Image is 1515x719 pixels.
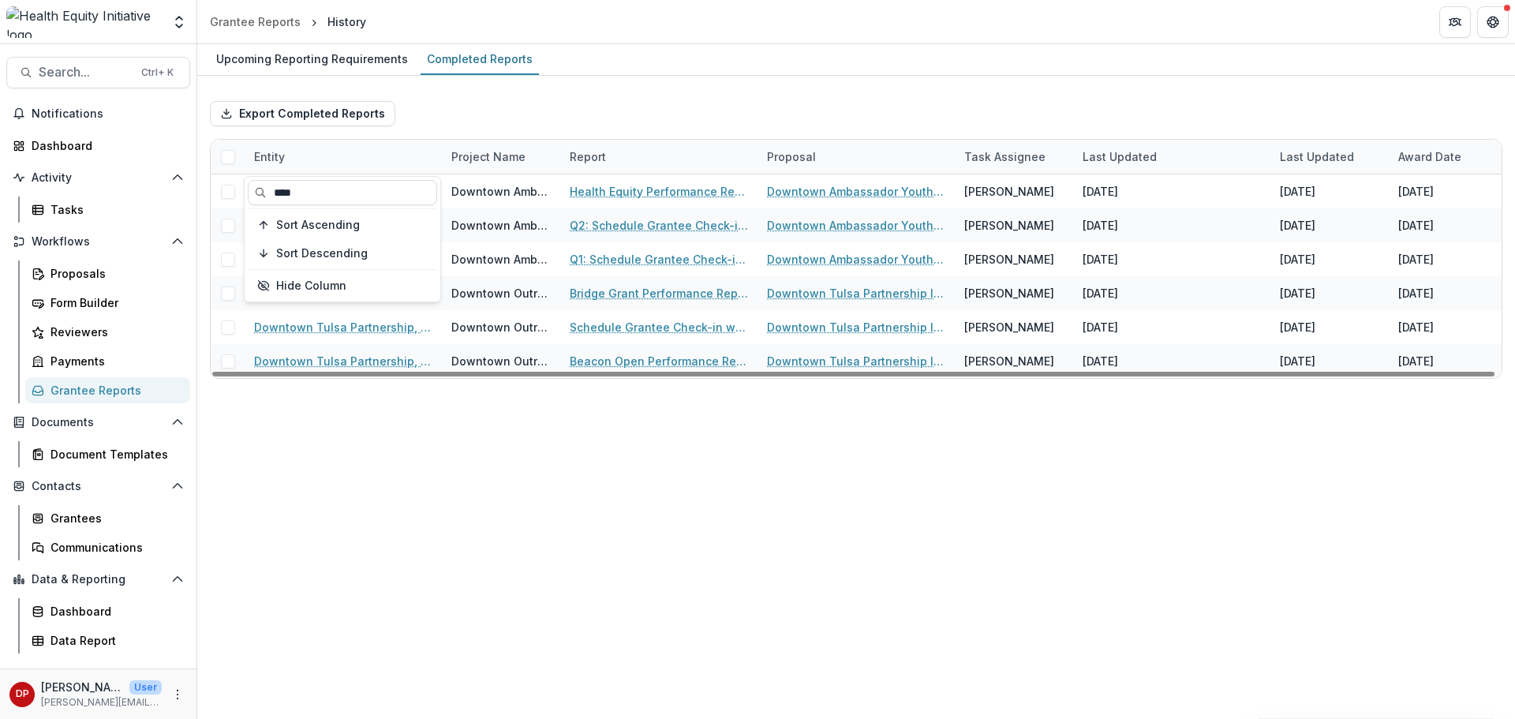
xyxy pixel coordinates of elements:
a: Bridge Grant Performance Report [570,285,748,301]
div: Ctrl + K [138,64,177,81]
a: Reviewers [25,319,190,345]
a: Downtown Ambassador Youth Employment & Training Program [767,183,945,200]
div: Report [560,148,615,165]
div: [PERSON_NAME] [964,319,1054,335]
div: [DATE] [1270,242,1389,276]
div: Last Updated [1073,148,1166,165]
div: Upcoming Reporting Requirements [210,47,414,70]
a: Document Templates [25,441,190,467]
a: Upcoming Reporting Requirements [210,44,414,75]
button: Open Contacts [6,474,190,499]
a: Downtown Tulsa Partnership Inc - Downtown Outreach & Mental Health Ambassador Program - 250000 - ... [767,353,945,369]
div: [DATE] [1270,174,1389,208]
div: [DATE] [1083,319,1118,335]
div: [DATE] [1398,217,1434,234]
div: [DATE] [1083,353,1118,369]
div: Proposals [50,265,178,282]
div: Project Name [442,140,560,174]
a: Health Equity Performance Report 1 [570,183,748,200]
div: Last Updated [1270,148,1363,165]
div: Dashboard [32,137,178,154]
a: Downtown Ambassador Youth Employment & Training Program [767,217,945,234]
div: Downtown Ambassador Youth Employment & Training Program [451,183,551,200]
div: [DATE] [1398,183,1434,200]
div: Communications [50,539,178,556]
div: [PERSON_NAME] [964,353,1054,369]
button: Open Activity [6,165,190,190]
div: [DATE] [1398,251,1434,268]
span: Workflows [32,235,165,249]
div: Dr. Janel Pasley [16,689,29,699]
div: Last Updated [1073,140,1270,174]
div: Task Assignee [955,148,1055,165]
div: Award Date [1389,148,1471,165]
div: Downtown Outreach & Mental Health Ambassador Program [451,319,551,335]
div: History [327,13,366,30]
button: Hide Column [248,273,437,298]
div: [DATE] [1083,251,1118,268]
span: Documents [32,416,165,429]
div: Data Report [50,632,178,649]
div: Reviewers [50,324,178,340]
a: Tasks [25,197,190,223]
div: [DATE] [1398,353,1434,369]
div: [DATE] [1083,183,1118,200]
button: Sort Descending [248,241,437,266]
a: Downtown Tulsa Partnership Inc - Downtown Outreach & Mental Health Ambassador Program - 45000 - [... [767,285,945,301]
a: Grantees [25,505,190,531]
div: Downtown Outreach & Mental Health Ambassador Program [451,353,551,369]
div: Downtown Outreach & Mental Health Ambassador Program [451,285,551,301]
div: [DATE] [1398,319,1434,335]
div: [PERSON_NAME] [964,251,1054,268]
div: Award Date [1389,140,1507,174]
div: Project Name [442,148,535,165]
a: Proposals [25,260,190,286]
button: Open Workflows [6,229,190,254]
button: Open Data & Reporting [6,567,190,592]
div: Form Builder [50,294,178,311]
a: Q1: Schedule Grantee Check-in with [PERSON_NAME] [570,251,748,268]
div: Task Assignee [955,140,1073,174]
div: Report [560,140,757,174]
div: Entity [245,140,442,174]
div: [DATE] [1270,310,1389,344]
span: Activity [32,171,165,185]
a: Grantee Reports [204,10,307,33]
div: Last Updated [1270,140,1389,174]
a: Downtown Tulsa Partnership, Inc. [254,353,432,369]
div: Downtown Ambassador Youth Employment & Training Program [451,251,551,268]
a: Payments [25,348,190,374]
p: User [129,680,162,695]
div: Document Templates [50,446,178,462]
div: Proposal [757,140,955,174]
nav: breadcrumb [204,10,372,33]
div: [DATE] [1398,285,1434,301]
div: Tasks [50,201,178,218]
span: Data & Reporting [32,573,165,586]
div: [PERSON_NAME] [964,285,1054,301]
div: [DATE] [1083,217,1118,234]
div: [DATE] [1270,344,1389,378]
a: Dashboard [6,133,190,159]
a: Beacon Open Performance Report 2 [570,353,748,369]
a: Schedule Grantee Check-in with [PERSON_NAME] [570,319,748,335]
div: Dashboard [50,603,178,620]
button: Export Completed Reports [210,101,395,126]
a: Grantee Reports [25,377,190,403]
button: More [168,685,187,704]
div: [PERSON_NAME] [964,183,1054,200]
button: Search... [6,57,190,88]
span: Contacts [32,480,165,493]
a: Communications [25,534,190,560]
a: Dashboard [25,598,190,624]
button: Get Help [1477,6,1509,38]
a: Downtown Tulsa Partnership Inc - Downtown Outreach & Mental Health Ambassador Program - 45000 - [... [767,319,945,335]
div: Payments [50,353,178,369]
div: [DATE] [1270,276,1389,310]
div: Grantee Reports [50,382,178,399]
